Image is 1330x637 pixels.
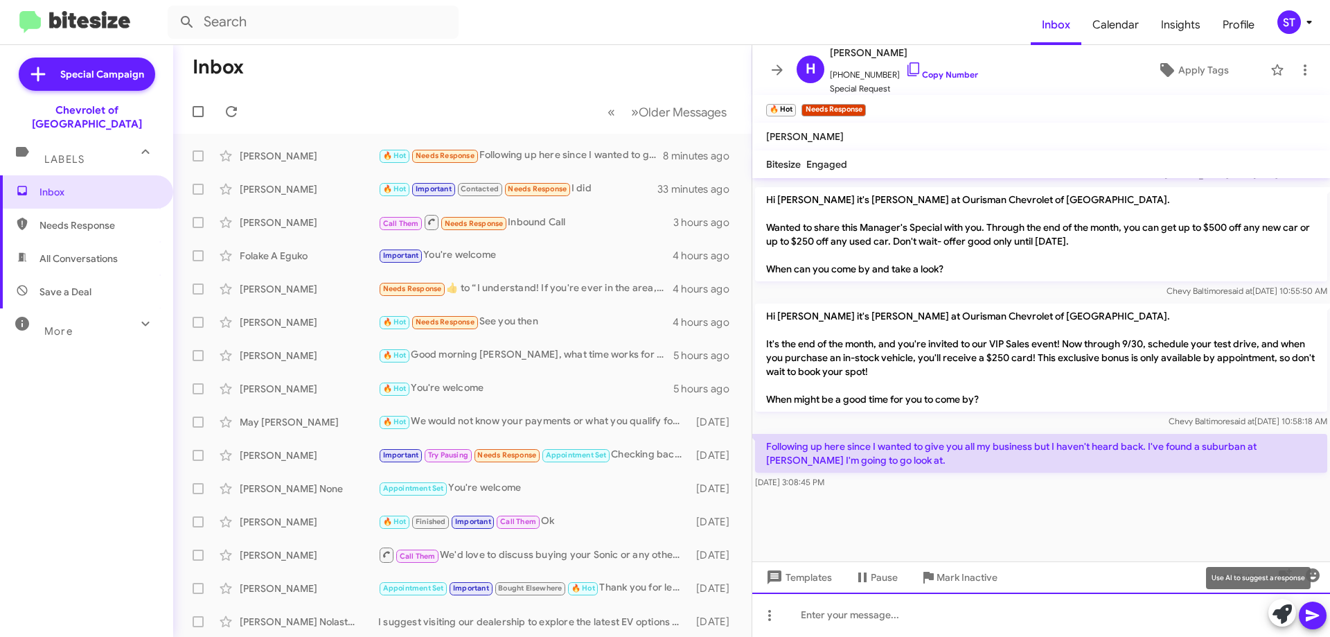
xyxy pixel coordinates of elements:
nav: Page navigation example [600,98,735,126]
div: We would not know your payments or what you qualify for until you complete a credit application. ... [378,414,689,430]
span: Inbox [39,185,157,199]
button: Previous [599,98,623,126]
div: 4 hours ago [673,282,741,296]
div: [PERSON_NAME] [240,548,378,562]
span: [PERSON_NAME] [766,130,844,143]
div: [PERSON_NAME] [240,216,378,229]
span: Important [383,251,419,260]
button: Mark Inactive [909,565,1009,590]
span: Needs Response [416,317,475,326]
span: Bitesize [766,158,801,171]
div: [PERSON_NAME] [240,182,378,196]
a: Calendar [1081,5,1150,45]
button: ST [1266,10,1315,34]
span: 🔥 Hot [383,417,407,426]
span: 🔥 Hot [383,351,407,360]
span: Bought Elsewhere [498,584,562,593]
a: Profile [1212,5,1266,45]
p: Following up here since I wanted to give you all my business but I haven't heard back. I've found... [755,434,1327,473]
span: Needs Response [416,151,475,160]
div: [PERSON_NAME] Nolastname122093970 [240,615,378,629]
button: Next [623,98,735,126]
span: Older Messages [639,105,727,120]
span: 🔥 Hot [383,317,407,326]
span: 🔥 Hot [383,151,407,160]
p: Hi [PERSON_NAME] it's [PERSON_NAME] at Ourisman Chevrolet of [GEOGRAPHIC_DATA]. Wanted to share t... [755,187,1327,281]
span: Call Them [400,552,436,561]
span: Chevy Baltimore [DATE] 10:58:18 AM [1169,416,1327,426]
div: You're welcome [378,480,689,496]
span: Needs Response [39,218,157,232]
span: said at [1230,416,1254,426]
div: 4 hours ago [673,315,741,329]
span: 🔥 Hot [383,517,407,526]
div: You're welcome [378,381,673,396]
span: Mark Inactive [937,565,997,590]
div: You're welcome [378,247,673,263]
div: 5 hours ago [673,382,741,396]
div: Checking back in [378,447,689,463]
div: [PERSON_NAME] None [240,482,378,496]
div: See you then [378,314,673,330]
div: I did [378,181,657,197]
span: Templates [763,565,832,590]
button: Pause [843,565,909,590]
span: Save a Deal [39,285,91,299]
span: Needs Response [477,451,536,460]
span: All Conversations [39,252,118,265]
div: Good morning [PERSON_NAME], what time works for you to stop by [DATE]? [378,347,673,363]
div: We'd love to discuss buying your Sonic or any other vehicle you own. Can we set up a time for you... [378,546,689,564]
div: [DATE] [689,582,741,595]
span: Needs Response [383,284,442,293]
div: 8 minutes ago [663,149,741,163]
div: Thank you for letting me know [378,580,689,596]
div: [DATE] [689,415,741,429]
span: 🔥 Hot [383,384,407,393]
span: Important [383,451,419,460]
div: [DATE] [689,548,741,562]
span: More [44,325,73,338]
span: Finished [416,517,446,526]
span: Appointment Set [383,584,444,593]
div: [PERSON_NAME] [240,349,378,363]
span: Engaged [806,158,847,171]
span: Special Request [830,82,978,96]
div: [DATE] [689,482,741,496]
div: [PERSON_NAME] [240,515,378,529]
span: Call Them [383,219,419,228]
div: 33 minutes ago [657,182,741,196]
button: Apply Tags [1121,58,1263,82]
span: Special Campaign [60,67,144,81]
span: [DATE] 3:08:45 PM [755,477,824,487]
span: 🔥 Hot [383,184,407,193]
span: Needs Response [508,184,567,193]
div: [PERSON_NAME] [240,282,378,296]
span: Appointment Set [546,451,607,460]
div: [DATE] [689,515,741,529]
span: Important [416,184,452,193]
span: « [608,103,615,121]
span: [PHONE_NUMBER] [830,61,978,82]
p: Hi [PERSON_NAME] it's [PERSON_NAME] at Ourisman Chevrolet of [GEOGRAPHIC_DATA]. It's the end of t... [755,304,1327,412]
div: ST [1277,10,1301,34]
div: Use AI to suggest a response [1206,567,1311,589]
div: ​👍​ to “ I understand! If you're ever in the area, feel free to reach out ” [378,281,673,297]
div: I suggest visiting our dealership to explore the latest EV options we have available, including p... [378,615,689,629]
span: H [806,58,816,80]
div: Inbound Call [378,213,673,231]
a: Copy Number [905,69,978,80]
span: Important [453,584,489,593]
div: 5 hours ago [673,349,741,363]
span: Try Pausing [428,451,468,460]
h1: Inbox [193,56,244,78]
div: Following up here since I wanted to give you all my business but I haven't heard back. I've found... [378,148,663,164]
a: Insights [1150,5,1212,45]
span: Call Them [500,517,536,526]
a: Inbox [1031,5,1081,45]
span: » [631,103,639,121]
div: [PERSON_NAME] [240,582,378,595]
